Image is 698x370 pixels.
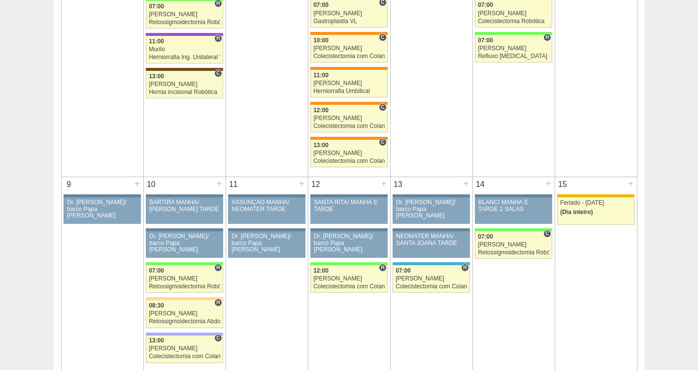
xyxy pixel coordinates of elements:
span: 07:00 [396,267,411,274]
div: Key: Aviso [64,194,140,197]
div: + [544,177,553,190]
div: [PERSON_NAME] [478,45,549,52]
span: 07:00 [149,3,164,10]
div: Key: Aviso [393,194,469,197]
div: Herniorrafia Umbilical [313,88,385,94]
div: Dr. [PERSON_NAME]/ barco Papa [PERSON_NAME] [314,233,384,253]
div: Dr. [PERSON_NAME]/ barco Papa [PERSON_NAME] [67,199,137,219]
div: + [298,177,306,190]
div: 12 [308,177,324,192]
a: Feriado - [DATE] (Dia inteiro) [557,197,634,225]
div: [PERSON_NAME] [149,310,220,317]
div: 15 [555,177,570,192]
div: + [380,177,388,190]
a: C 07:00 [PERSON_NAME] Retossigmoidectomia Robótica [475,231,552,259]
span: 07:00 [478,1,493,8]
div: [PERSON_NAME] [149,276,220,282]
a: C 13:00 [PERSON_NAME] Hernia incisional Robótica [146,71,223,98]
div: [PERSON_NAME] [478,242,549,248]
div: [PERSON_NAME] [149,81,220,88]
a: BLANC/ MANHÃ E TARDE 2 SALAS [475,197,552,224]
a: H 08:30 [PERSON_NAME] Retossigmoidectomia Abdominal [146,300,223,328]
div: Key: Aviso [475,194,552,197]
div: ASSUNÇÃO MANHÃ/ NEOMATER TARDE [232,199,302,212]
span: Hospital [543,33,551,41]
div: Dr. [PERSON_NAME]/ barco Papa [PERSON_NAME] [149,233,220,253]
div: Key: São Luiz - SCS [310,32,387,35]
a: H 12:00 [PERSON_NAME] Colecistectomia com Colangiografia VL [310,265,387,293]
a: C 12:00 [PERSON_NAME] Colecistectomia com Colangiografia VL [310,105,387,132]
div: + [215,177,224,190]
a: BARTIRA MANHÃ/ [PERSON_NAME] TARDE [146,197,223,224]
div: Key: Bartira [146,297,223,300]
div: Retossigmoidectomia Abdominal [149,318,220,325]
a: H 07:00 [PERSON_NAME] Retossigmoidectomia Robótica [146,1,223,29]
span: 11:00 [149,38,164,45]
div: Retossigmoidectomia Robótica [149,283,220,290]
span: (Dia inteiro) [560,209,593,216]
a: NEOMATER MANHÃ/ SANTA JOANA TARDE [393,231,469,258]
div: Key: Aviso [228,194,305,197]
span: Consultório [543,230,551,238]
span: 11:00 [313,72,329,79]
div: Colecistectomia com Colangiografia VL [313,158,385,164]
div: Key: Aviso [310,228,387,231]
div: Key: Brasil [310,262,387,265]
div: BLANC/ MANHÃ E TARDE 2 SALAS [478,199,549,212]
div: [PERSON_NAME] [396,276,467,282]
div: Retossigmoidectomia Robótica [478,249,549,256]
span: 07:00 [478,233,493,240]
div: [PERSON_NAME] [313,115,385,122]
div: Key: Aviso [146,194,223,197]
div: Key: Aviso [393,228,469,231]
span: 10:00 [313,37,329,44]
div: [PERSON_NAME] [313,150,385,156]
span: 07:00 [149,267,164,274]
div: Key: Christóvão da Gama [146,333,223,336]
a: SANTA RITA/ MANHÃ E TARDE [310,197,387,224]
div: Retossigmoidectomia Robótica [149,19,220,26]
a: C 10:00 [PERSON_NAME] Colecistectomia com Colangiografia VL [310,35,387,62]
div: Gastroplastia VL [313,18,385,25]
div: Key: Aviso [228,228,305,231]
div: Hernia incisional Robótica [149,89,220,95]
div: [PERSON_NAME] [478,10,549,17]
span: Consultório [214,69,222,77]
div: Key: Aviso [146,228,223,231]
span: Consultório [379,33,386,41]
span: 07:00 [478,37,493,44]
div: Key: Santa Joana [146,68,223,71]
div: Key: Brasil [475,32,552,35]
div: NEOMATER MANHÃ/ SANTA JOANA TARDE [396,233,466,246]
a: Dr. [PERSON_NAME]/ barco Papa [PERSON_NAME] [64,197,140,224]
span: Hospital [461,264,468,272]
span: Hospital [214,34,222,42]
div: [PERSON_NAME] [313,10,385,17]
div: [PERSON_NAME] [149,11,220,18]
div: [PERSON_NAME] [313,276,385,282]
div: Key: Neomater [393,262,469,265]
div: Murilo [149,46,220,53]
span: Consultório [214,334,222,342]
div: Colecistectomia com Colangiografia VL [313,283,385,290]
div: Colecistectomia com Colangiografia VL [396,283,467,290]
span: Consultório [379,103,386,111]
div: 11 [226,177,241,192]
a: Dr. [PERSON_NAME]/ barco Papa [PERSON_NAME] [146,231,223,258]
div: 13 [391,177,406,192]
div: + [462,177,470,190]
div: [PERSON_NAME] [313,80,385,87]
div: Colecistectomia com Colangiografia VL [149,353,220,360]
a: H 07:00 [PERSON_NAME] Colecistectomia com Colangiografia VL [393,265,469,293]
div: BARTIRA MANHÃ/ [PERSON_NAME] TARDE [149,199,220,212]
div: Key: IFOR [146,33,223,36]
a: Dr. [PERSON_NAME]/ barco Papa [PERSON_NAME] [310,231,387,258]
div: Herniorrafia Ing. Unilateral VL [149,54,220,61]
a: H 07:00 [PERSON_NAME] Retossigmoidectomia Robótica [146,265,223,293]
div: 14 [473,177,488,192]
span: 13:00 [149,337,164,344]
span: 12:00 [313,107,329,114]
div: Colecistectomia Robótica [478,18,549,25]
div: Key: São Luiz - SCS [310,137,387,140]
span: Hospital [379,264,386,272]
